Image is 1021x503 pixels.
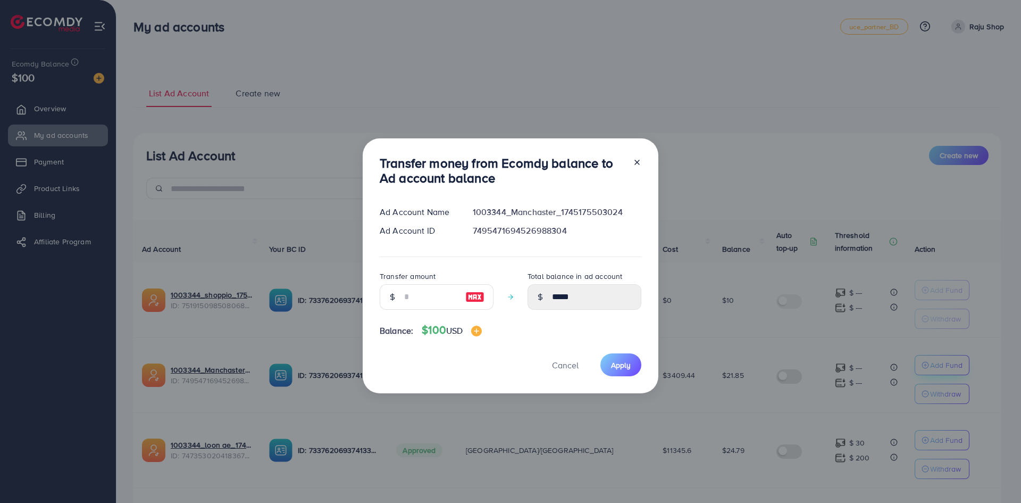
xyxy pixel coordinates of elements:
img: image [465,291,484,303]
span: Apply [611,360,631,370]
div: Ad Account ID [371,225,464,237]
div: 7495471694526988304 [464,225,650,237]
label: Total balance in ad account [528,271,622,282]
button: Apply [600,353,641,376]
iframe: Chat [976,455,1013,495]
label: Transfer amount [380,271,436,282]
span: USD [446,325,463,336]
span: Cancel [552,359,579,371]
h3: Transfer money from Ecomdy balance to Ad account balance [380,155,624,186]
div: Ad Account Name [371,206,464,218]
h4: $100 [422,324,482,337]
span: Balance: [380,325,413,337]
img: image [471,326,482,336]
button: Cancel [539,353,592,376]
div: 1003344_Manchaster_1745175503024 [464,206,650,218]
